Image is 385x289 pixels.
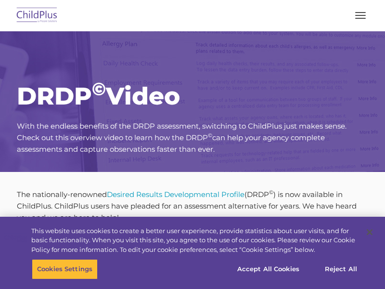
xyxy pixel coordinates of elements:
[311,259,371,279] button: Reject All
[359,222,380,243] button: Close
[31,226,358,255] div: This website uses cookies to create a better user experience, provide statistics about user visit...
[269,189,273,196] sup: ©
[14,4,60,27] img: ChildPlus by Procare Solutions
[32,259,98,279] button: Cookies Settings
[17,121,346,154] span: With the endless benefits of the DRDP assessment, switching to ChildPlus just makes sense. Check ...
[107,190,244,199] a: Desired Results Developmental Profile
[17,189,368,223] p: The nationally-renowned (DRDP ) is now available in ChildPlus. ChildPlus users have pleaded for a...
[208,132,212,139] sup: ©
[232,259,305,279] button: Accept All Cookies
[92,78,106,100] sup: ©
[17,81,180,111] span: DRDP Video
